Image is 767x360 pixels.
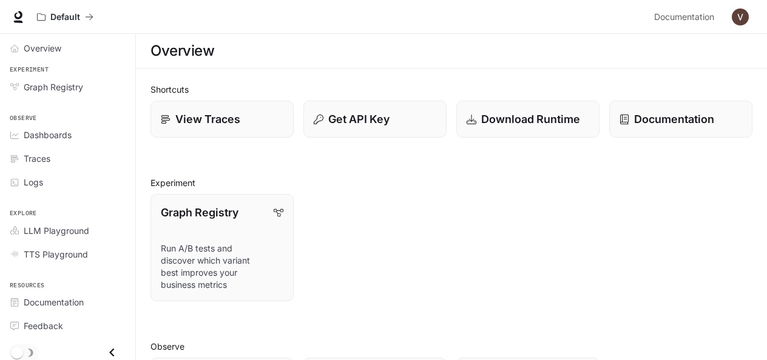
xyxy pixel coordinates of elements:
p: Graph Registry [161,204,238,221]
button: All workspaces [32,5,99,29]
p: Documentation [634,111,714,127]
button: Get API Key [303,101,447,138]
a: Documentation [609,101,752,138]
a: Documentation [5,292,130,313]
h2: Shortcuts [150,83,752,96]
span: Documentation [654,10,714,25]
a: Download Runtime [456,101,600,138]
span: LLM Playground [24,224,89,237]
span: Documentation [24,296,84,308]
span: Overview [24,42,61,55]
p: Run A/B tests and discover which variant best improves your business metrics [161,242,283,291]
p: View Traces [175,111,240,127]
button: User avatar [728,5,752,29]
h2: Experiment [150,176,752,189]
a: View Traces [150,101,294,138]
span: Dashboards [24,128,72,141]
span: Traces [24,152,50,165]
a: TTS Playground [5,244,130,265]
span: TTS Playground [24,248,88,261]
a: Graph Registry [5,76,130,98]
a: Logs [5,172,130,193]
span: Logs [24,176,43,188]
a: Documentation [649,5,723,29]
p: Download Runtime [481,111,580,127]
a: Traces [5,148,130,169]
a: Overview [5,38,130,59]
a: Dashboards [5,124,130,145]
p: Default [50,12,80,22]
span: Feedback [24,319,63,332]
img: User avatar [732,8,749,25]
span: Graph Registry [24,81,83,93]
span: Dark mode toggle [11,345,23,359]
a: LLM Playground [5,220,130,241]
h2: Observe [150,340,752,353]
a: Graph RegistryRun A/B tests and discover which variant best improves your business metrics [150,194,294,301]
h1: Overview [150,39,214,63]
a: Feedback [5,315,130,336]
p: Get API Key [328,111,390,127]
